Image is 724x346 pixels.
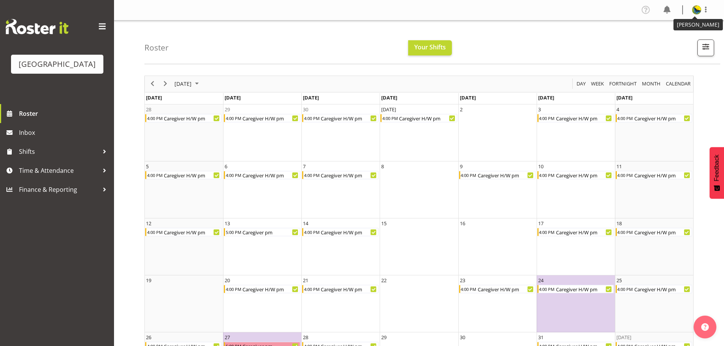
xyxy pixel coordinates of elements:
div: 29 [381,333,387,341]
div: Caregiver H/W pm [242,171,300,179]
td: Thursday, October 23, 2025 [458,275,537,332]
div: 17 [538,220,543,227]
div: 4:00 PM [617,114,634,122]
div: Caregiver H/W pm Begin From Sunday, October 12, 2025 at 4:00:00 PM GMT+13:00 Ends At Sunday, Octo... [145,228,222,236]
div: Caregiver H/W pm Begin From Tuesday, October 14, 2025 at 4:00:00 PM GMT+13:00 Ends At Tuesday, Oc... [302,228,379,236]
span: [DATE] [616,94,632,101]
div: Caregiver H/W pm Begin From Saturday, October 18, 2025 at 4:00:00 PM GMT+13:00 Ends At Saturday, ... [616,228,692,236]
div: Caregiver H/W pm [398,114,456,122]
div: Caregiver H/W pm [163,171,221,179]
div: Caregiver H/W pm Begin From Tuesday, September 30, 2025 at 4:00:00 PM GMT+13:00 Ends At Tuesday, ... [302,114,379,122]
button: Timeline Month [641,79,662,88]
div: Caregiver H/W pm Begin From Thursday, October 9, 2025 at 4:00:00 PM GMT+13:00 Ends At Thursday, O... [459,171,535,179]
div: 29 [225,106,230,113]
div: Caregiver H/W pm [320,285,378,293]
span: Finance & Reporting [19,184,99,195]
div: 14 [303,220,308,227]
div: 4:00 PM [539,171,555,179]
td: Wednesday, October 1, 2025 [380,104,458,161]
div: 4:00 PM [225,114,242,122]
div: 4:00 PM [225,171,242,179]
td: Friday, October 17, 2025 [537,218,615,275]
div: 6 [225,163,227,170]
div: Caregiver H/W pm Begin From Saturday, October 25, 2025 at 4:00:00 PM GMT+13:00 Ends At Saturday, ... [616,285,692,293]
div: 2 [460,106,463,113]
div: [DATE] [381,106,396,113]
img: gemma-hall22491374b5f274993ff8414464fec47f.png [692,5,701,14]
td: Wednesday, October 15, 2025 [380,218,458,275]
button: Feedback - Show survey [710,147,724,199]
div: 19 [146,276,151,284]
div: 4:00 PM [617,285,634,293]
div: Caregiver H/W pm Begin From Saturday, October 4, 2025 at 4:00:00 PM GMT+13:00 Ends At Saturday, O... [616,114,692,122]
td: Wednesday, October 22, 2025 [380,275,458,332]
div: 20 [225,276,230,284]
div: previous period [146,76,159,92]
span: [DATE] [303,94,319,101]
div: Caregiver H/W pm Begin From Tuesday, October 7, 2025 at 4:00:00 PM GMT+13:00 Ends At Tuesday, Oct... [302,171,379,179]
div: Caregiver H/W pm [477,285,535,293]
div: next period [159,76,172,92]
div: 4:00 PM [303,285,320,293]
td: Tuesday, October 7, 2025 [301,161,380,218]
button: Timeline Week [590,79,605,88]
td: Tuesday, September 30, 2025 [301,104,380,161]
button: Filter Shifts [697,39,714,56]
span: Feedback [713,155,720,181]
div: 5:00 PM [225,228,242,236]
div: 22 [381,276,387,284]
span: Month [641,79,661,88]
div: 4:00 PM [539,285,555,293]
div: 18 [616,220,622,227]
div: 4:00 PM [225,285,242,293]
td: Sunday, October 5, 2025 [145,161,223,218]
div: 15 [381,220,387,227]
div: Caregiver H/W pm [320,114,378,122]
span: [DATE] [381,94,397,101]
span: [DATE] [225,94,241,101]
div: 30 [303,106,308,113]
span: Day [576,79,586,88]
div: 4:00 PM [382,114,398,122]
td: Friday, October 3, 2025 [537,104,615,161]
button: Month [665,79,692,88]
button: Fortnight [608,79,638,88]
span: [DATE] [174,79,192,88]
div: Caregiver pm [242,228,300,236]
div: 26 [146,333,151,341]
td: Sunday, September 28, 2025 [145,104,223,161]
span: [DATE] [146,94,162,101]
td: Tuesday, October 21, 2025 [301,275,380,332]
div: Caregiver H/W pm [163,114,221,122]
div: 8 [381,163,384,170]
div: Caregiver H/W pm Begin From Friday, October 3, 2025 at 4:00:00 PM GMT+13:00 Ends At Friday, Octob... [537,114,614,122]
div: October 2025 [172,76,203,92]
div: 13 [225,220,230,227]
div: 3 [538,106,541,113]
button: Next [160,79,171,88]
div: Caregiver H/W pm Begin From Wednesday, October 1, 2025 at 4:00:00 PM GMT+13:00 Ends At Wednesday,... [380,114,457,122]
div: 4:00 PM [303,171,320,179]
div: Caregiver H/W pm [320,228,378,236]
div: 31 [538,333,543,341]
div: 7 [303,163,306,170]
td: Wednesday, October 8, 2025 [380,161,458,218]
div: Caregiver H/W pm [320,171,378,179]
div: Caregiver H/W pm Begin From Friday, October 10, 2025 at 4:00:00 PM GMT+13:00 Ends At Friday, Octo... [537,171,614,179]
td: Friday, October 24, 2025 [537,275,615,332]
td: Thursday, October 2, 2025 [458,104,537,161]
div: 4 [616,106,619,113]
div: Caregiver H/W pm Begin From Monday, September 29, 2025 at 4:00:00 PM GMT+13:00 Ends At Monday, Se... [224,114,300,122]
td: Thursday, October 16, 2025 [458,218,537,275]
td: Tuesday, October 14, 2025 [301,218,380,275]
div: 5 [146,163,149,170]
div: 27 [225,333,230,341]
div: Caregiver H/W pm Begin From Thursday, October 23, 2025 at 4:00:00 PM GMT+13:00 Ends At Thursday, ... [459,285,535,293]
div: Caregiver H/W pm [634,171,692,179]
span: [DATE] [460,94,476,101]
div: Caregiver H/W pm [242,114,300,122]
div: Caregiver H/W pm Begin From Saturday, October 11, 2025 at 4:00:00 PM GMT+13:00 Ends At Saturday, ... [616,171,692,179]
div: Caregiver H/W pm [634,114,692,122]
div: Caregiver H/W pm [555,228,613,236]
div: Caregiver H/W pm Begin From Sunday, September 28, 2025 at 4:00:00 PM GMT+13:00 Ends At Sunday, Se... [145,114,222,122]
